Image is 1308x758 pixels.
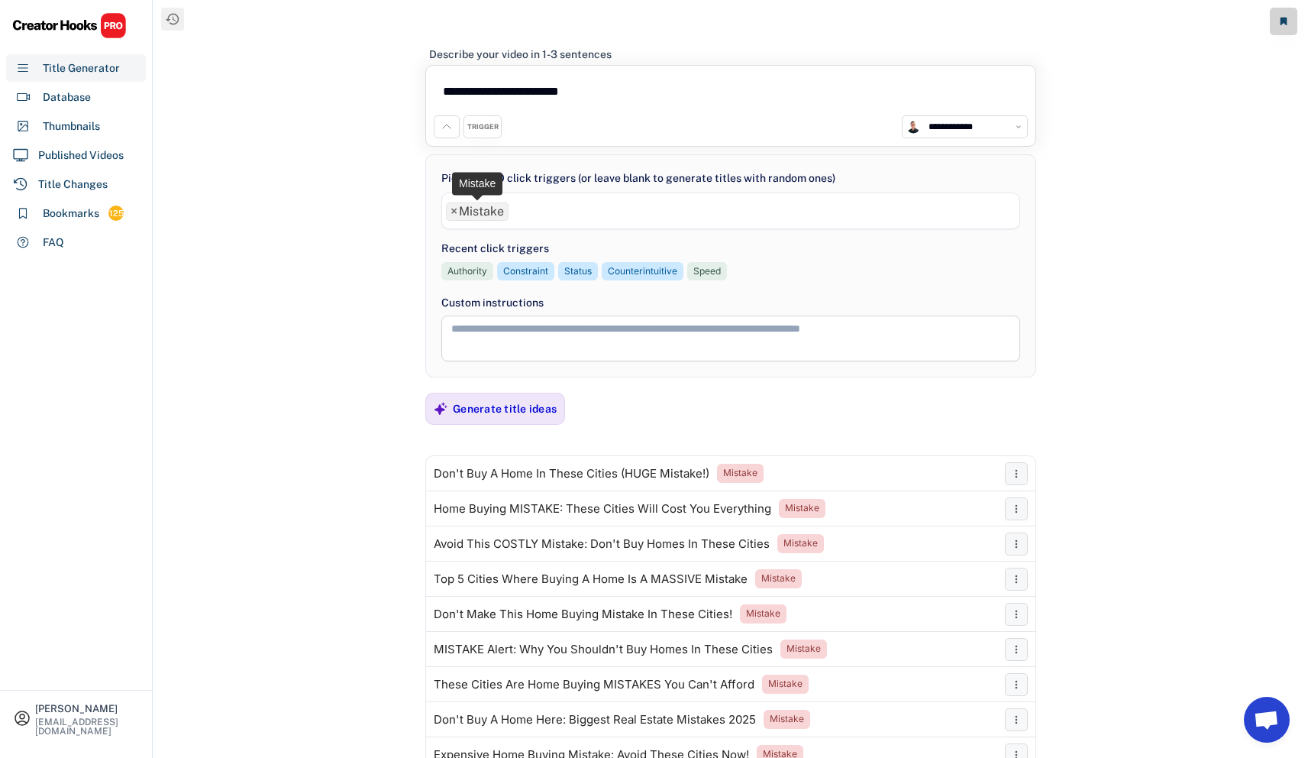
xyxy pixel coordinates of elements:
div: Describe your video in 1-3 sentences [429,47,612,61]
div: Bookmarks [43,206,99,222]
div: Generate title ideas [453,402,557,416]
div: Top 5 Cities Where Buying A Home Is A MASSIVE Mistake [434,573,748,585]
div: Mistake [768,678,803,691]
div: Recent click triggers [441,241,549,257]
div: Counterintuitive [608,265,677,278]
div: Title Generator [43,60,120,76]
div: Speed [693,265,721,278]
div: Mistake [785,502,819,515]
div: Status [564,265,592,278]
div: [PERSON_NAME] [35,704,139,714]
div: Mistake [783,537,818,550]
div: Don't Buy A Home Here: Biggest Real Estate Mistakes 2025 [434,714,756,726]
div: Constraint [503,265,548,278]
div: Avoid This COSTLY Mistake: Don't Buy Homes In These Cities [434,538,770,550]
a: Open chat [1244,697,1290,743]
li: Mistake [446,202,509,221]
div: Authority [447,265,487,278]
div: TRIGGER [467,122,499,132]
div: Thumbnails [43,118,100,134]
div: Don't Buy A Home In These Cities (HUGE Mistake!) [434,468,709,480]
div: Title Changes [38,177,108,193]
div: Database [43,89,91,105]
div: Mistake [786,643,821,656]
span: × [451,206,457,218]
div: FAQ [43,235,64,251]
div: Custom instructions [441,295,1020,311]
img: channels4_profile.jpg [906,120,920,134]
div: MISTAKE Alert: Why You Shouldn't Buy Homes In These Cities [434,643,773,656]
div: These Cities Are Home Buying MISTAKES You Can't Afford [434,679,754,691]
div: Pick up to 10 click triggers (or leave blank to generate titles with random ones) [441,170,835,186]
img: CHPRO%20Logo.svg [12,12,127,39]
div: 125 [108,207,124,220]
div: [EMAIL_ADDRESS][DOMAIN_NAME] [35,718,139,736]
div: Mistake [770,713,804,726]
div: Home Buying MISTAKE: These Cities Will Cost You Everything [434,503,771,515]
div: Published Videos [38,147,124,164]
div: Mistake [761,572,796,585]
div: Don't Make This Home Buying Mistake In These Cities! [434,608,732,620]
div: Mistake [746,607,780,620]
div: Mistake [723,467,757,480]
